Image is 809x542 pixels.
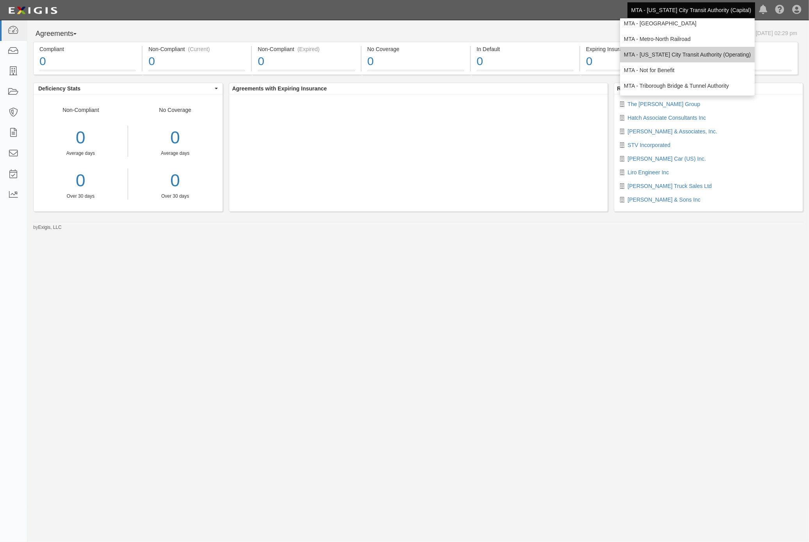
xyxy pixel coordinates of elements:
small: by [33,224,62,231]
img: Logo [6,4,60,18]
button: Agreements [33,26,92,42]
a: [PERSON_NAME] Truck Sales Ltd [628,183,712,189]
a: MTA - Metro-North Railroad [620,31,755,47]
div: No Coverage [128,106,223,200]
a: Exigis, LLC [38,225,62,230]
div: (Expired) [298,45,320,53]
a: STV Incorporated [628,142,671,148]
div: Average days [34,150,128,157]
b: Recent Records [617,85,659,92]
a: No Coverage0 [362,70,470,76]
div: Compliant [39,45,136,53]
a: Hatch Associate Consultants Inc [628,115,706,121]
div: Over 30 days [134,193,217,200]
a: Expiring Insurance0 [580,70,689,76]
div: (Current) [188,45,210,53]
div: 0 [148,53,245,70]
div: 0 [586,53,683,70]
a: 0 [34,168,128,193]
a: MTA - [US_STATE] City Transit Authority (Capital) [627,2,755,18]
a: Liro Engineer Inc [628,169,669,175]
button: Deficiency Stats [34,83,223,94]
a: Non-Compliant(Expired)0 [252,70,360,76]
div: 0 [477,53,574,70]
a: Compliant0 [33,70,142,76]
div: In Default [477,45,574,53]
a: [PERSON_NAME] & Sons Inc [628,197,701,203]
div: Non-Compliant (Expired) [258,45,355,53]
div: 0 [367,53,464,70]
div: Expiring Insurance [586,45,683,53]
a: 0 [134,168,217,193]
a: The [PERSON_NAME] Group [628,101,700,107]
a: [PERSON_NAME] Car (US) Inc. [628,156,706,162]
div: As of [DATE] 02:29 pm [742,29,797,37]
a: [PERSON_NAME] & Associates, Inc. [628,128,718,135]
div: No Coverage [367,45,464,53]
div: 0 [34,126,128,150]
a: MTA - [US_STATE] City Transit Authority (Operating) [620,47,755,62]
div: 0 [39,53,136,70]
a: MTA - Not for Benefit [620,62,755,78]
i: Help Center - Complianz [775,5,784,15]
div: 0 [134,126,217,150]
div: Over 30 days [34,193,128,200]
div: Average days [134,150,217,157]
a: MTA - Triborough Bridge & Tunnel Authority [620,78,755,94]
a: In Default0 [471,70,579,76]
a: Non-Compliant(Current)0 [143,70,251,76]
div: Non-Compliant (Current) [148,45,245,53]
a: MTA - [GEOGRAPHIC_DATA] [620,16,755,31]
div: 0 [258,53,355,70]
b: Agreements with Expiring Insurance [232,85,327,92]
span: Deficiency Stats [38,85,213,92]
div: Non-Compliant [34,106,128,200]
